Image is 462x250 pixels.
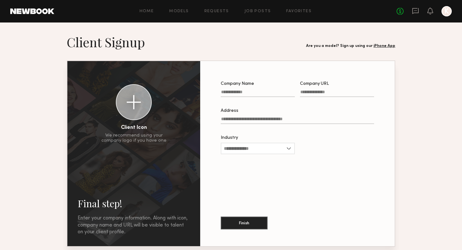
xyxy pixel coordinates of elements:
[300,82,374,86] div: Company URL
[221,217,268,229] button: Finish
[78,215,190,236] div: Enter your company information. Along with icon, company name and URL will be visible to talent o...
[169,9,189,13] a: Models
[204,9,229,13] a: Requests
[441,6,452,16] a: K
[221,109,374,113] div: Address
[121,125,147,130] div: Client Icon
[221,90,295,97] input: Company Name
[67,34,145,50] h1: Client Signup
[221,136,295,140] div: Industry
[300,90,374,97] input: Company URL
[306,44,395,48] div: Are you a model? Sign up using our
[244,9,271,13] a: Job Posts
[78,197,190,210] h2: Final step!
[286,9,312,13] a: Favorites
[221,82,295,86] div: Company Name
[101,133,167,143] div: We recommend using your company logo if you have one
[140,9,154,13] a: Home
[221,117,374,124] input: Address
[373,44,395,48] a: iPhone App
